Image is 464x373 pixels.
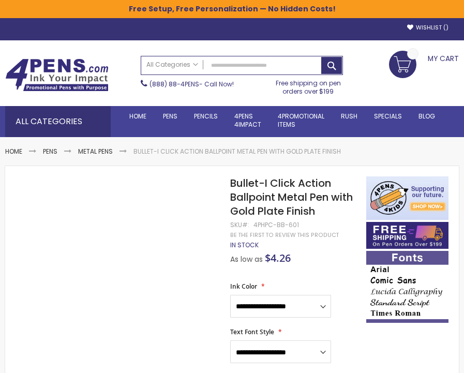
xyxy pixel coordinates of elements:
[253,221,299,229] div: 4PHPC-BB-601
[141,56,203,73] a: All Categories
[366,251,448,323] img: font-personalization-examples
[341,112,357,121] span: Rush
[278,112,324,129] span: 4PROMOTIONAL ITEMS
[366,222,448,249] img: Free shipping on orders over $199
[366,176,448,220] img: 4pens 4 kids
[374,112,402,121] span: Specials
[163,112,177,121] span: Pens
[129,112,146,121] span: Home
[418,112,435,121] span: Blog
[274,75,343,96] div: Free shipping on pen orders over $199
[230,254,263,264] span: As low as
[194,112,218,121] span: Pencils
[5,147,22,156] a: Home
[333,106,366,127] a: Rush
[186,106,226,127] a: Pencils
[265,251,291,265] span: $4.26
[5,58,109,92] img: 4Pens Custom Pens and Promotional Products
[230,282,257,291] span: Ink Color
[149,80,199,88] a: (888) 88-4PENS
[230,327,274,336] span: Text Font Style
[270,106,333,135] a: 4PROMOTIONALITEMS
[121,106,155,127] a: Home
[410,106,443,127] a: Blog
[234,112,261,129] span: 4Pens 4impact
[155,106,186,127] a: Pens
[230,231,339,239] a: Be the first to review this product
[230,220,249,229] strong: SKU
[230,241,259,249] span: In stock
[43,147,57,156] a: Pens
[407,24,448,32] a: Wishlist
[78,147,113,156] a: Metal Pens
[133,147,341,156] li: Bullet-I Click Action Ballpoint Metal Pen with Gold Plate Finish
[230,241,259,249] div: Availability
[366,106,410,127] a: Specials
[5,106,111,137] div: All Categories
[146,61,198,69] span: All Categories
[226,106,270,135] a: 4Pens4impact
[230,176,353,218] span: Bullet-I Click Action Ballpoint Metal Pen with Gold Plate Finish
[149,80,234,88] span: - Call Now!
